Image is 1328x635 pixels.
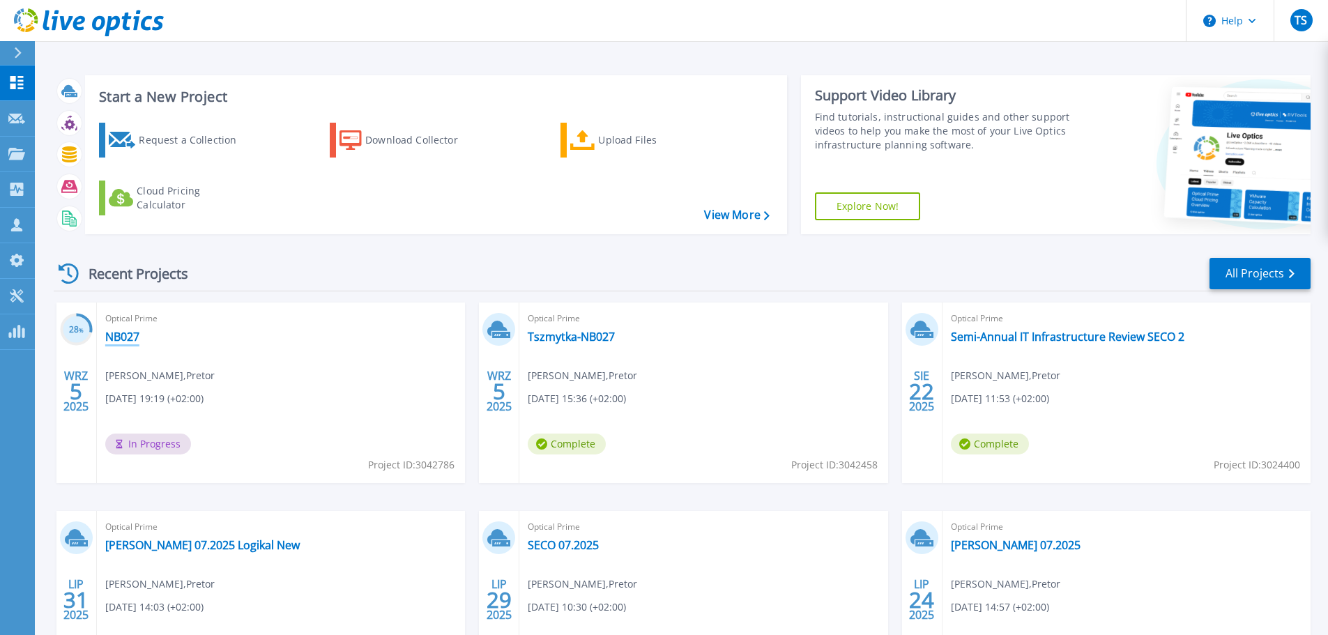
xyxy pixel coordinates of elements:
[951,538,1081,552] a: [PERSON_NAME] 07.2025
[528,434,606,454] span: Complete
[598,126,710,154] div: Upload Files
[909,385,934,397] span: 22
[137,184,248,212] div: Cloud Pricing Calculator
[99,89,769,105] h3: Start a New Project
[105,599,204,615] span: [DATE] 14:03 (+02:00)
[704,208,769,222] a: View More
[951,599,1049,615] span: [DATE] 14:57 (+02:00)
[951,368,1060,383] span: [PERSON_NAME] , Pretor
[63,594,89,606] span: 31
[909,594,934,606] span: 24
[54,257,207,291] div: Recent Projects
[60,322,93,338] h3: 28
[1209,258,1311,289] a: All Projects
[951,519,1302,535] span: Optical Prime
[951,391,1049,406] span: [DATE] 11:53 (+02:00)
[528,576,637,592] span: [PERSON_NAME] , Pretor
[105,368,215,383] span: [PERSON_NAME] , Pretor
[79,326,84,334] span: %
[951,434,1029,454] span: Complete
[486,574,512,625] div: LIP 2025
[105,434,191,454] span: In Progress
[528,311,879,326] span: Optical Prime
[70,385,82,397] span: 5
[528,519,879,535] span: Optical Prime
[105,391,204,406] span: [DATE] 19:19 (+02:00)
[1214,457,1300,473] span: Project ID: 3024400
[105,538,300,552] a: [PERSON_NAME] 07.2025 Logikal New
[951,576,1060,592] span: [PERSON_NAME] , Pretor
[528,368,637,383] span: [PERSON_NAME] , Pretor
[791,457,878,473] span: Project ID: 3042458
[487,594,512,606] span: 29
[951,330,1184,344] a: Semi-Annual IT Infrastructure Review SECO 2
[105,576,215,592] span: [PERSON_NAME] , Pretor
[493,385,505,397] span: 5
[815,192,921,220] a: Explore Now!
[63,574,89,625] div: LIP 2025
[63,366,89,417] div: WRZ 2025
[139,126,250,154] div: Request a Collection
[368,457,455,473] span: Project ID: 3042786
[528,599,626,615] span: [DATE] 10:30 (+02:00)
[99,123,254,158] a: Request a Collection
[908,366,935,417] div: SIE 2025
[99,181,254,215] a: Cloud Pricing Calculator
[560,123,716,158] a: Upload Files
[365,126,477,154] div: Download Collector
[486,366,512,417] div: WRZ 2025
[105,330,139,344] a: NB027
[1295,15,1307,26] span: TS
[105,311,457,326] span: Optical Prime
[815,110,1075,152] div: Find tutorials, instructional guides and other support videos to help you make the most of your L...
[815,86,1075,105] div: Support Video Library
[951,311,1302,326] span: Optical Prime
[528,391,626,406] span: [DATE] 15:36 (+02:00)
[330,123,485,158] a: Download Collector
[908,574,935,625] div: LIP 2025
[528,330,615,344] a: Tszmytka-NB027
[528,538,599,552] a: SECO 07.2025
[105,519,457,535] span: Optical Prime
